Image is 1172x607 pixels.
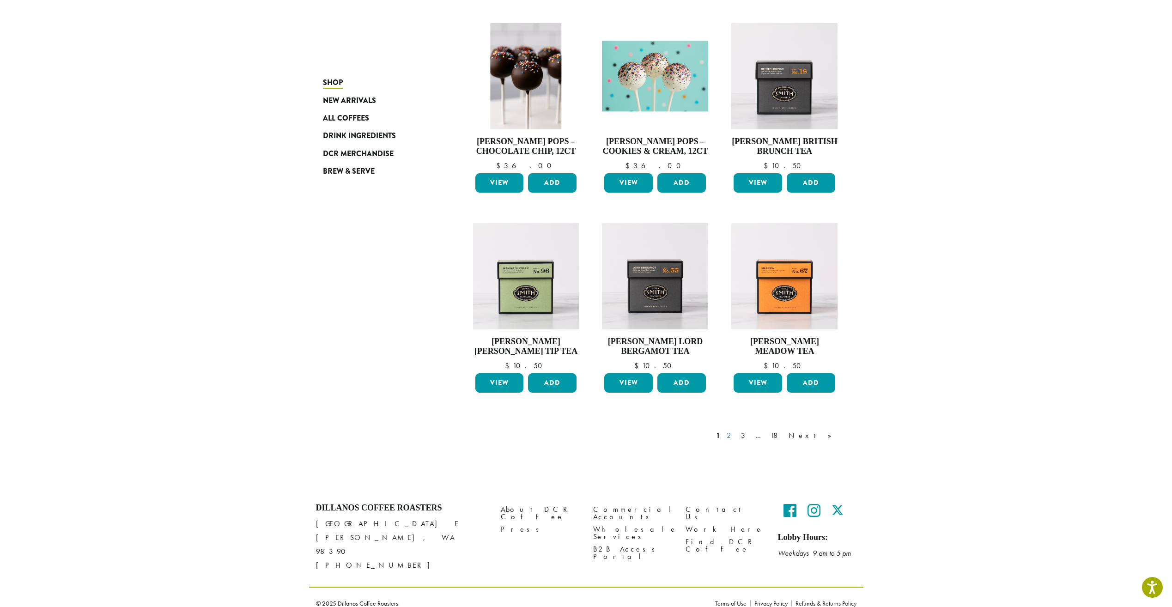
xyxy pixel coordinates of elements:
a: [PERSON_NAME] Meadow Tea $10.50 [731,223,838,370]
bdi: 10.50 [764,161,805,170]
a: Brew & Serve [323,163,434,180]
a: Contact Us [686,503,764,523]
a: Commercial Accounts [593,503,672,523]
a: [PERSON_NAME] Lord Bergamot Tea $10.50 [602,223,708,370]
button: Add [657,173,706,193]
button: Add [657,373,706,393]
a: Find DCR Coffee [686,535,764,555]
a: Work Here [686,523,764,535]
a: 18 [769,430,784,441]
bdi: 10.50 [634,361,676,370]
span: All Coffees [323,113,369,124]
h4: [PERSON_NAME] Pops – Chocolate Chip, 12ct [473,137,579,157]
img: Meadow-Signature-Herbal-Carton-2023.jpg [731,223,838,329]
span: $ [505,361,513,370]
span: $ [496,161,504,170]
span: $ [634,361,642,370]
span: Brew & Serve [323,166,375,177]
bdi: 36.00 [496,161,556,170]
a: DCR Merchandise [323,145,434,163]
span: Shop [323,77,343,89]
a: Next » [787,430,840,441]
span: $ [764,361,771,370]
a: Wholesale Services [593,523,672,543]
h4: [PERSON_NAME] Meadow Tea [731,337,838,357]
bdi: 36.00 [625,161,685,170]
button: Add [528,173,577,193]
a: View [604,373,653,393]
a: View [604,173,653,193]
a: [PERSON_NAME] British Brunch Tea $10.50 [731,23,838,170]
button: Add [787,173,835,193]
a: View [734,373,782,393]
a: New Arrivals [323,91,434,109]
a: [PERSON_NAME] [PERSON_NAME] Tip Tea $10.50 [473,223,579,370]
img: Cookies-and-Cream.png [602,41,708,111]
a: Press [501,523,579,535]
a: Drink Ingredients [323,127,434,145]
p: © 2025 Dillanos Coffee Roasters. [316,600,701,607]
a: B2B Access Portal [593,543,672,563]
span: Drink Ingredients [323,130,396,142]
span: DCR Merchandise [323,148,394,160]
a: About DCR Coffee [501,503,579,523]
a: View [475,373,524,393]
p: [GEOGRAPHIC_DATA] E [PERSON_NAME], WA 98390 [PHONE_NUMBER] [316,517,487,572]
a: All Coffees [323,109,434,127]
a: 1 [714,430,722,441]
a: [PERSON_NAME] Pops – Cookies & Cream, 12ct $36.00 [602,23,708,170]
a: [PERSON_NAME] Pops – Chocolate Chip, 12ct $36.00 [473,23,579,170]
a: Shop [323,74,434,91]
a: … [753,430,766,441]
a: 3 [739,430,751,441]
a: View [475,173,524,193]
h4: [PERSON_NAME] Pops – Cookies & Cream, 12ct [602,137,708,157]
a: Privacy Policy [750,600,791,607]
button: Add [787,373,835,393]
h4: [PERSON_NAME] [PERSON_NAME] Tip Tea [473,337,579,357]
span: New Arrivals [323,95,376,107]
a: 2 [725,430,736,441]
img: Chocolate-Chip.png [491,23,561,129]
img: Lord-Bergamot-Signature-Black-Carton-2023-1.jpg [602,223,708,329]
h4: [PERSON_NAME] British Brunch Tea [731,137,838,157]
a: Refunds & Returns Policy [791,600,856,607]
span: $ [764,161,771,170]
h4: Dillanos Coffee Roasters [316,503,487,513]
a: Terms of Use [715,600,750,607]
bdi: 10.50 [505,361,547,370]
span: $ [625,161,633,170]
bdi: 10.50 [764,361,805,370]
img: Jasmine-Silver-Tip-Signature-Green-Carton-2023.jpg [473,223,579,329]
button: Add [528,373,577,393]
h5: Lobby Hours: [778,533,856,543]
img: British-Brunch-Signature-Black-Carton-2023-2.jpg [731,23,838,129]
a: View [734,173,782,193]
em: Weekdays 9 am to 5 pm [778,548,851,558]
h4: [PERSON_NAME] Lord Bergamot Tea [602,337,708,357]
